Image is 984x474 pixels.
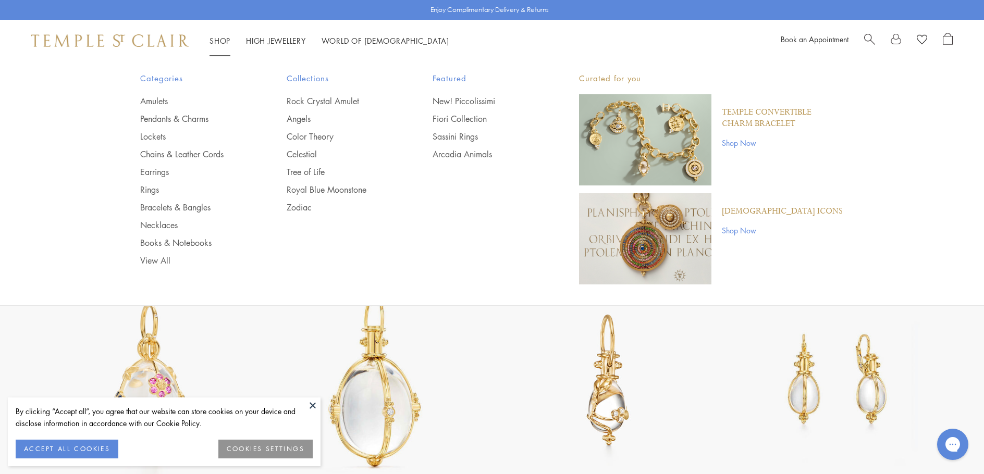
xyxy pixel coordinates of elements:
a: Books & Notebooks [140,237,245,248]
a: Celestial [287,148,391,160]
a: High JewelleryHigh Jewellery [246,35,306,46]
a: Pendants & Charms [140,113,245,124]
a: Book an Appointment [781,34,848,44]
p: Curated for you [579,72,844,85]
span: Categories [140,72,245,85]
a: Royal Blue Moonstone [287,184,391,195]
iframe: Gorgias live chat messenger [932,425,974,464]
a: Shop Now [722,224,843,236]
a: Amulets [140,95,245,107]
a: Angels [287,113,391,124]
a: Open Shopping Bag [943,33,953,48]
a: ShopShop [210,35,230,46]
a: Lockets [140,131,245,142]
span: Collections [287,72,391,85]
span: Featured [433,72,537,85]
a: Search [864,33,875,48]
nav: Main navigation [210,34,449,47]
a: Rings [140,184,245,195]
a: Arcadia Animals [433,148,537,160]
a: Zodiac [287,202,391,213]
a: New! Piccolissimi [433,95,537,107]
a: World of [DEMOGRAPHIC_DATA]World of [DEMOGRAPHIC_DATA] [322,35,449,46]
a: [DEMOGRAPHIC_DATA] Icons [722,206,843,217]
img: Temple St. Clair [31,34,189,47]
div: By clicking “Accept all”, you agree that our website can store cookies on your device and disclos... [16,405,313,429]
a: Tree of Life [287,166,391,178]
button: ACCEPT ALL COOKIES [16,440,118,458]
button: COOKIES SETTINGS [218,440,313,458]
a: Sassini Rings [433,131,537,142]
a: Color Theory [287,131,391,142]
a: Chains & Leather Cords [140,148,245,160]
a: View Wishlist [917,33,927,48]
p: Enjoy Complimentary Delivery & Returns [431,5,549,15]
a: Rock Crystal Amulet [287,95,391,107]
a: View All [140,255,245,266]
a: Fiori Collection [433,113,537,124]
a: Shop Now [722,137,844,148]
a: Earrings [140,166,245,178]
a: Temple Convertible Charm Bracelet [722,107,844,130]
a: Necklaces [140,219,245,231]
a: Bracelets & Bangles [140,202,245,213]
